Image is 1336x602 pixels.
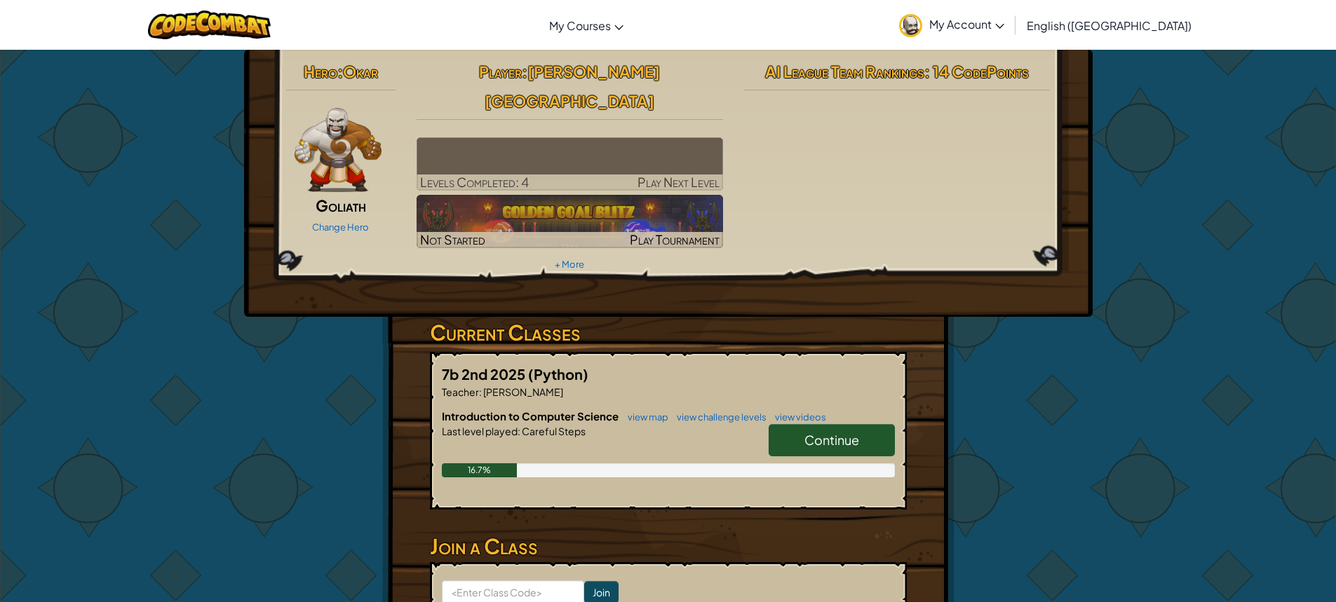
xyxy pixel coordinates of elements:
span: Hero [304,62,337,81]
span: [PERSON_NAME] [482,385,563,398]
span: Player [479,62,522,81]
span: Continue [804,432,859,448]
span: Not Started [420,231,485,247]
a: My Account [892,3,1011,47]
a: view map [621,411,668,423]
span: Last level played [442,425,518,437]
span: Levels Completed: 4 [420,174,529,190]
span: : 14 CodePoints [924,62,1029,81]
img: avatar [899,14,922,37]
img: CodeCombat logo [148,11,271,39]
a: My Courses [542,6,630,44]
img: Golden Goal [417,195,723,248]
span: 7b 2nd 2025 [442,365,528,383]
span: Introduction to Computer Science [442,409,621,423]
span: : [337,62,343,81]
a: + More [555,259,584,270]
a: Not StartedPlay Tournament [417,195,723,248]
span: : [518,425,520,437]
span: English ([GEOGRAPHIC_DATA]) [1027,18,1192,33]
span: [PERSON_NAME][GEOGRAPHIC_DATA] [485,62,660,111]
span: Teacher [442,385,479,398]
span: Play Next Level [637,174,720,190]
a: English ([GEOGRAPHIC_DATA]) [1020,6,1199,44]
h3: Current Classes [430,317,907,348]
a: view challenge levels [670,411,767,423]
span: My Courses [549,18,611,33]
span: Okar [343,62,378,81]
span: AI League Team Rankings [765,62,924,81]
span: : [479,385,482,398]
span: (Python) [528,365,588,383]
span: Play Tournament [630,231,720,247]
a: Change Hero [312,221,369,233]
div: 16.7% [442,463,518,477]
a: view videos [768,411,826,423]
span: Goliath [316,196,366,215]
span: Careful Steps [520,425,586,437]
span: My Account [929,17,1004,32]
h3: Join a Class [430,531,907,562]
span: : [522,62,527,81]
a: Play Next Level [417,137,723,191]
img: goliath-pose.png [295,108,382,192]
